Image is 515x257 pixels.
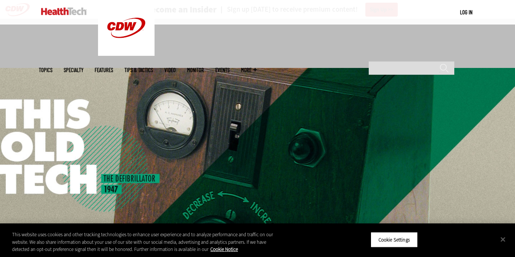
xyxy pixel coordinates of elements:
[41,8,87,15] img: Home
[187,67,204,73] a: MonITor
[215,67,230,73] a: Events
[495,231,511,248] button: Close
[98,50,155,58] a: CDW
[124,67,153,73] a: Tips & Tactics
[460,8,472,16] div: User menu
[164,67,176,73] a: Video
[64,67,83,73] span: Specialty
[95,67,113,73] a: Features
[12,231,283,253] div: This website uses cookies and other tracking technologies to enhance user experience and to analy...
[371,232,418,248] button: Cookie Settings
[241,67,257,73] span: More
[210,246,238,252] a: More information about your privacy
[460,9,472,15] a: Log in
[39,67,52,73] span: Topics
